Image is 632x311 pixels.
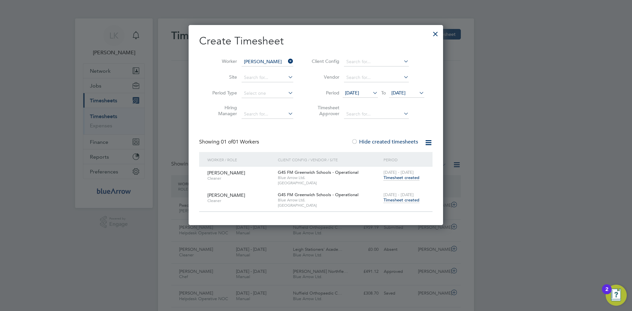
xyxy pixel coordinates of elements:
span: [GEOGRAPHIC_DATA] [278,203,380,208]
label: Client Config [310,58,339,64]
span: 01 of [221,139,233,145]
span: [GEOGRAPHIC_DATA] [278,180,380,186]
span: [PERSON_NAME] [207,170,245,176]
label: Period Type [207,90,237,96]
div: 2 [605,289,608,298]
span: Cleaner [207,176,273,181]
span: Cleaner [207,198,273,203]
input: Search for... [344,110,409,119]
input: Search for... [242,73,293,82]
label: Worker [207,58,237,64]
label: Hide created timesheets [351,139,418,145]
button: Open Resource Center, 2 new notifications [606,285,627,306]
span: To [379,89,388,97]
span: [DATE] [391,90,406,96]
span: [DATE] - [DATE] [383,192,414,197]
span: [DATE] - [DATE] [383,169,414,175]
span: G4S FM Greenwich Schools - Operational [278,169,358,175]
label: Hiring Manager [207,105,237,117]
div: Period [382,152,426,167]
input: Select one [242,89,293,98]
div: Showing [199,139,260,145]
input: Search for... [344,57,409,66]
span: Blue Arrow Ltd. [278,197,380,203]
label: Site [207,74,237,80]
input: Search for... [242,110,293,119]
div: Worker / Role [206,152,276,167]
div: Client Config / Vendor / Site [276,152,382,167]
span: 01 Workers [221,139,259,145]
input: Search for... [344,73,409,82]
h2: Create Timesheet [199,34,433,48]
span: [PERSON_NAME] [207,192,245,198]
label: Period [310,90,339,96]
label: Vendor [310,74,339,80]
span: Blue Arrow Ltd. [278,175,380,180]
span: Timesheet created [383,175,419,181]
span: Timesheet created [383,197,419,203]
span: [DATE] [345,90,359,96]
input: Search for... [242,57,293,66]
label: Timesheet Approver [310,105,339,117]
span: G4S FM Greenwich Schools - Operational [278,192,358,197]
